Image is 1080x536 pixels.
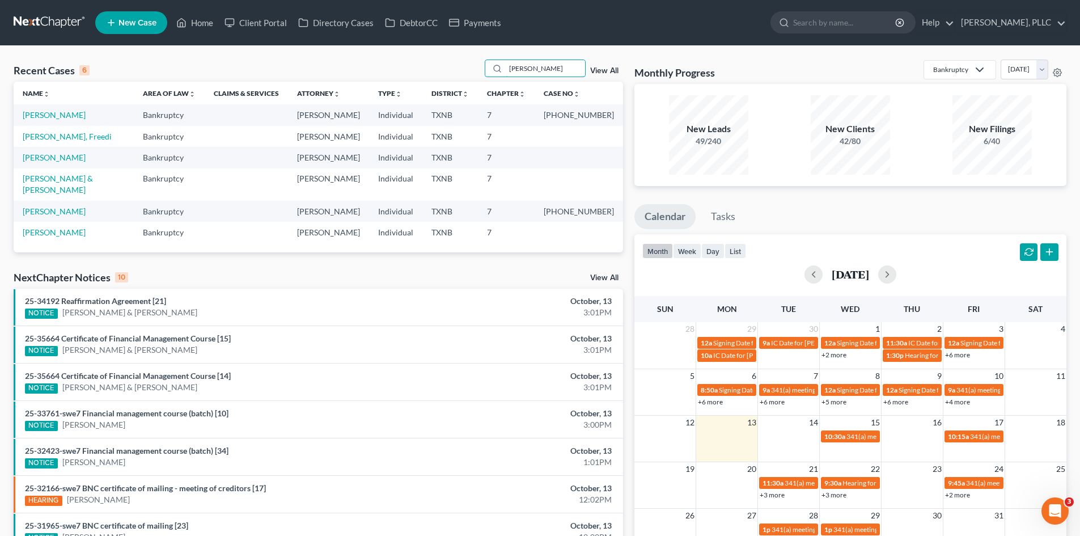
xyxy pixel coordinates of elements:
[785,479,922,487] span: 341(a) meeting for Crescent [PERSON_NAME]
[760,491,785,499] a: +3 more
[808,462,819,476] span: 21
[62,419,125,431] a: [PERSON_NAME]
[25,483,266,493] a: 25-32166-swe7 BNC certificate of mailing - meeting of creditors [17]
[905,351,939,360] span: Hearing for
[771,386,880,394] span: 341(a) meeting for [PERSON_NAME]
[423,483,612,494] div: October, 13
[423,419,612,431] div: 3:00PM
[837,339,938,347] span: Signing Date for [PERSON_NAME]
[293,12,379,33] a: Directory Cases
[936,322,943,336] span: 2
[846,432,1010,441] span: 341(a) meeting for [PERSON_NAME] [PERSON_NAME]
[883,398,908,406] a: +6 more
[62,457,125,468] a: [PERSON_NAME]
[62,344,197,356] a: [PERSON_NAME] & [PERSON_NAME]
[824,432,845,441] span: 10:30a
[288,201,369,222] td: [PERSON_NAME]
[998,322,1005,336] span: 3
[590,67,619,75] a: View All
[422,126,478,147] td: TXNB
[478,201,535,222] td: 7
[701,351,712,360] span: 10a
[634,66,715,79] h3: Monthly Progress
[751,369,757,383] span: 6
[874,322,881,336] span: 1
[519,91,526,98] i: unfold_more
[684,416,696,429] span: 12
[333,91,340,98] i: unfold_more
[955,12,1066,33] a: [PERSON_NAME], PLLC
[916,12,954,33] a: Help
[760,398,785,406] a: +6 more
[719,386,820,394] span: Signing Date for [PERSON_NAME]
[811,136,890,147] div: 42/80
[870,462,881,476] span: 22
[369,104,422,125] td: Individual
[684,462,696,476] span: 19
[25,446,228,455] a: 25-32423-swe7 Financial management course (batch) [34]
[478,126,535,147] td: 7
[841,304,859,314] span: Wed
[1041,497,1069,525] iframe: Intercom live chat
[134,201,205,222] td: Bankruptcy
[713,351,800,360] span: IC Date for [PERSON_NAME]
[478,222,535,243] td: 7
[25,334,231,343] a: 25-35664 Certificate of Financial Management Course [15]
[25,371,231,381] a: 25-35664 Certificate of Financial Management Course [14]
[422,222,478,243] td: TXNB
[701,339,712,347] span: 12a
[837,386,1007,394] span: Signing Date for [PERSON_NAME][GEOGRAPHIC_DATA]
[701,386,718,394] span: 8:50a
[945,351,970,359] a: +6 more
[288,168,369,201] td: [PERSON_NAME]
[904,304,920,314] span: Thu
[23,206,86,216] a: [PERSON_NAME]
[297,89,340,98] a: Attorneyunfold_more
[956,386,1066,394] span: 341(a) meeting for [PERSON_NAME]
[171,12,219,33] a: Home
[379,12,443,33] a: DebtorCC
[535,104,623,125] td: [PHONE_NUMBER]
[25,496,62,506] div: HEARING
[423,382,612,393] div: 3:01PM
[886,339,907,347] span: 11:30a
[115,272,128,282] div: 10
[824,479,841,487] span: 9:30a
[423,520,612,531] div: October, 13
[25,346,58,356] div: NOTICE
[79,65,90,75] div: 6
[824,386,836,394] span: 12a
[832,268,869,280] h2: [DATE]
[478,104,535,125] td: 7
[746,322,757,336] span: 29
[23,153,86,162] a: [PERSON_NAME]
[43,91,50,98] i: unfold_more
[808,322,819,336] span: 30
[423,307,612,318] div: 3:01PM
[62,382,197,393] a: [PERSON_NAME] & [PERSON_NAME]
[870,509,881,522] span: 29
[422,201,478,222] td: TXNB
[1028,304,1043,314] span: Sat
[67,494,130,505] a: [PERSON_NAME]
[23,110,86,120] a: [PERSON_NAME]
[746,416,757,429] span: 13
[993,462,1005,476] span: 24
[725,243,746,259] button: list
[23,132,112,141] a: [PERSON_NAME], Freedi
[134,147,205,168] td: Bankruptcy
[134,168,205,201] td: Bankruptcy
[395,91,402,98] i: unfold_more
[808,509,819,522] span: 28
[772,525,941,534] span: 341(a) meeting for [PERSON_NAME] & [PERSON_NAME]
[23,174,93,195] a: [PERSON_NAME] & [PERSON_NAME]
[590,274,619,282] a: View All
[763,479,783,487] span: 11:30a
[948,339,959,347] span: 12a
[968,304,980,314] span: Fri
[288,126,369,147] td: [PERSON_NAME]
[423,333,612,344] div: October, 13
[14,271,128,284] div: NextChapter Notices
[422,168,478,201] td: TXNB
[369,168,422,201] td: Individual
